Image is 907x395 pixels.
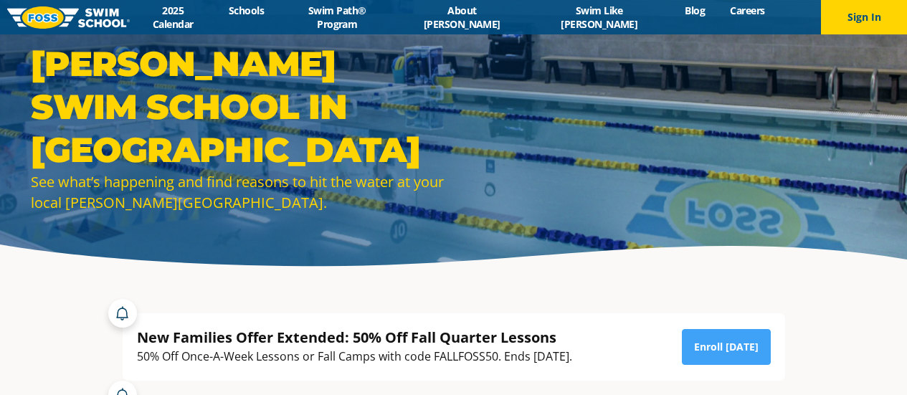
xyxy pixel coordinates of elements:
[673,4,718,17] a: Blog
[31,42,447,171] h1: [PERSON_NAME] Swim School in [GEOGRAPHIC_DATA]
[137,347,572,366] div: 50% Off Once-A-Week Lessons or Fall Camps with code FALLFOSS50. Ends [DATE].
[137,328,572,347] div: New Families Offer Extended: 50% Off Fall Quarter Lessons
[398,4,526,31] a: About [PERSON_NAME]
[277,4,398,31] a: Swim Path® Program
[31,171,447,213] div: See what’s happening and find reasons to hit the water at your local [PERSON_NAME][GEOGRAPHIC_DATA].
[7,6,130,29] img: FOSS Swim School Logo
[217,4,277,17] a: Schools
[682,329,771,365] a: Enroll [DATE]
[718,4,777,17] a: Careers
[130,4,217,31] a: 2025 Calendar
[526,4,673,31] a: Swim Like [PERSON_NAME]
